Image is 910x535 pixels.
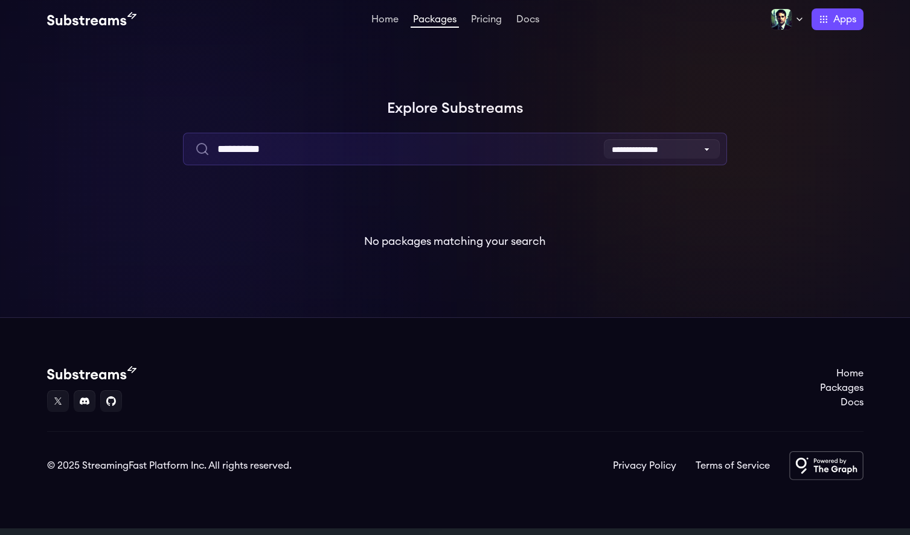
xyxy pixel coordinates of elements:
[47,458,292,473] div: © 2025 StreamingFast Platform Inc. All rights reserved.
[47,366,136,381] img: Substream's logo
[364,233,546,250] p: No packages matching your search
[833,12,856,27] span: Apps
[820,366,864,381] a: Home
[47,97,864,121] h1: Explore Substreams
[820,395,864,410] a: Docs
[47,12,136,27] img: Substream's logo
[613,458,676,473] a: Privacy Policy
[369,14,401,27] a: Home
[469,14,504,27] a: Pricing
[820,381,864,395] a: Packages
[696,458,770,473] a: Terms of Service
[771,8,792,30] img: Profile
[411,14,459,28] a: Packages
[789,451,864,480] img: Powered by The Graph
[514,14,542,27] a: Docs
